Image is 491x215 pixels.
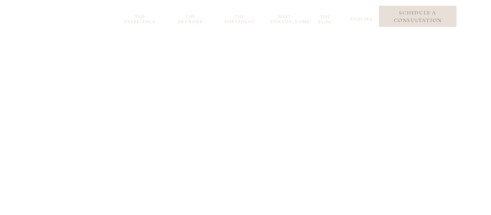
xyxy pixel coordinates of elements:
[350,17,371,25] a: inquire
[121,14,159,22] a: the experience
[173,14,208,22] a: the Artwork
[314,14,336,23] a: the blog
[222,14,257,22] a: the portfolio
[271,14,299,22] a: meet [PERSON_NAME]
[385,9,451,24] a: schedule a consultation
